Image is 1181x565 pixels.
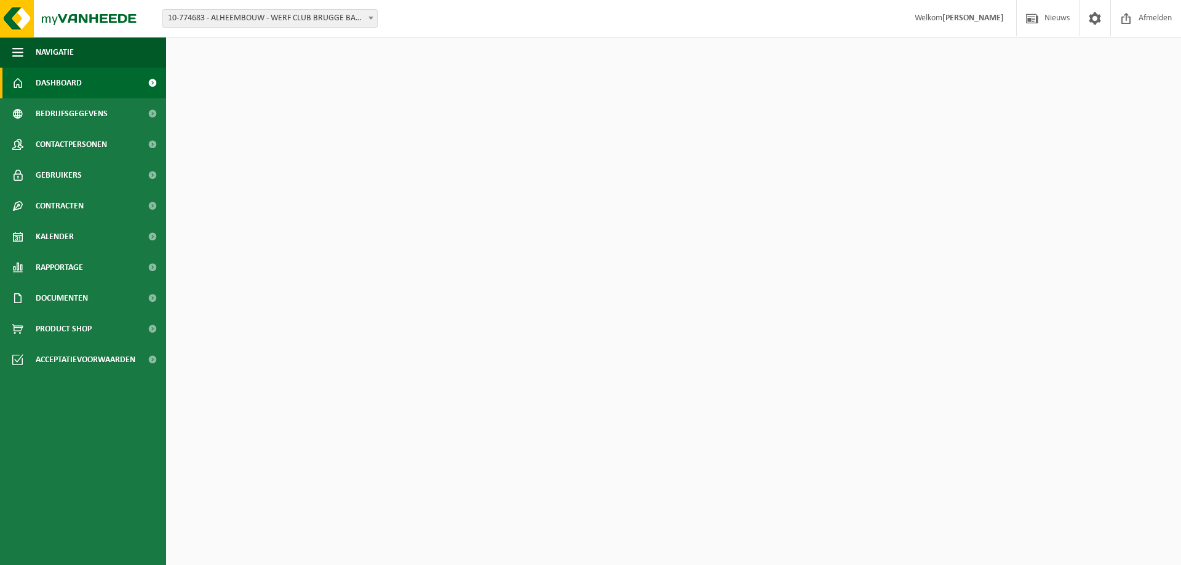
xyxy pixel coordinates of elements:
[36,98,108,129] span: Bedrijfsgegevens
[36,314,92,344] span: Product Shop
[36,37,74,68] span: Navigatie
[36,160,82,191] span: Gebruikers
[36,129,107,160] span: Contactpersonen
[36,191,84,221] span: Contracten
[163,10,377,27] span: 10-774683 - ALHEEMBOUW - WERF CLUB BRUGGE BASECAMP KNOKKE - WAB2679 - KNOKKE-HEIST
[942,14,1004,23] strong: [PERSON_NAME]
[36,68,82,98] span: Dashboard
[36,344,135,375] span: Acceptatievoorwaarden
[36,221,74,252] span: Kalender
[36,283,88,314] span: Documenten
[162,9,378,28] span: 10-774683 - ALHEEMBOUW - WERF CLUB BRUGGE BASECAMP KNOKKE - WAB2679 - KNOKKE-HEIST
[36,252,83,283] span: Rapportage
